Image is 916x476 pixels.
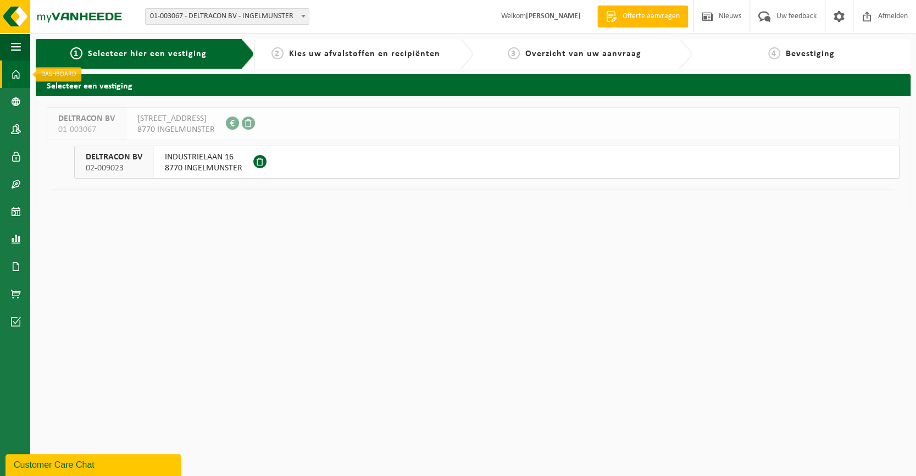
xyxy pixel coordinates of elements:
span: Overzicht van uw aanvraag [525,49,641,58]
iframe: chat widget [5,452,184,476]
span: 02-009023 [86,163,142,174]
span: 01-003067 [58,124,115,135]
h2: Selecteer een vestiging [36,74,911,96]
span: 2 [271,47,284,59]
span: DELTRACON BV [86,152,142,163]
span: [STREET_ADDRESS] [137,113,215,124]
span: 01-003067 - DELTRACON BV - INGELMUNSTER [145,8,309,25]
span: DELTRACON BV [58,113,115,124]
span: INDUSTRIELAAN 16 [165,152,242,163]
a: Offerte aanvragen [597,5,688,27]
strong: [PERSON_NAME] [526,12,581,20]
button: DELTRACON BV 02-009023 INDUSTRIELAAN 168770 INGELMUNSTER [74,146,900,179]
span: 3 [508,47,520,59]
span: Offerte aanvragen [620,11,682,22]
span: Bevestiging [786,49,835,58]
span: 8770 INGELMUNSTER [137,124,215,135]
span: 1 [70,47,82,59]
span: Kies uw afvalstoffen en recipiënten [289,49,440,58]
span: 01-003067 - DELTRACON BV - INGELMUNSTER [146,9,309,24]
span: 8770 INGELMUNSTER [165,163,242,174]
span: 4 [768,47,780,59]
span: Selecteer hier een vestiging [88,49,207,58]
